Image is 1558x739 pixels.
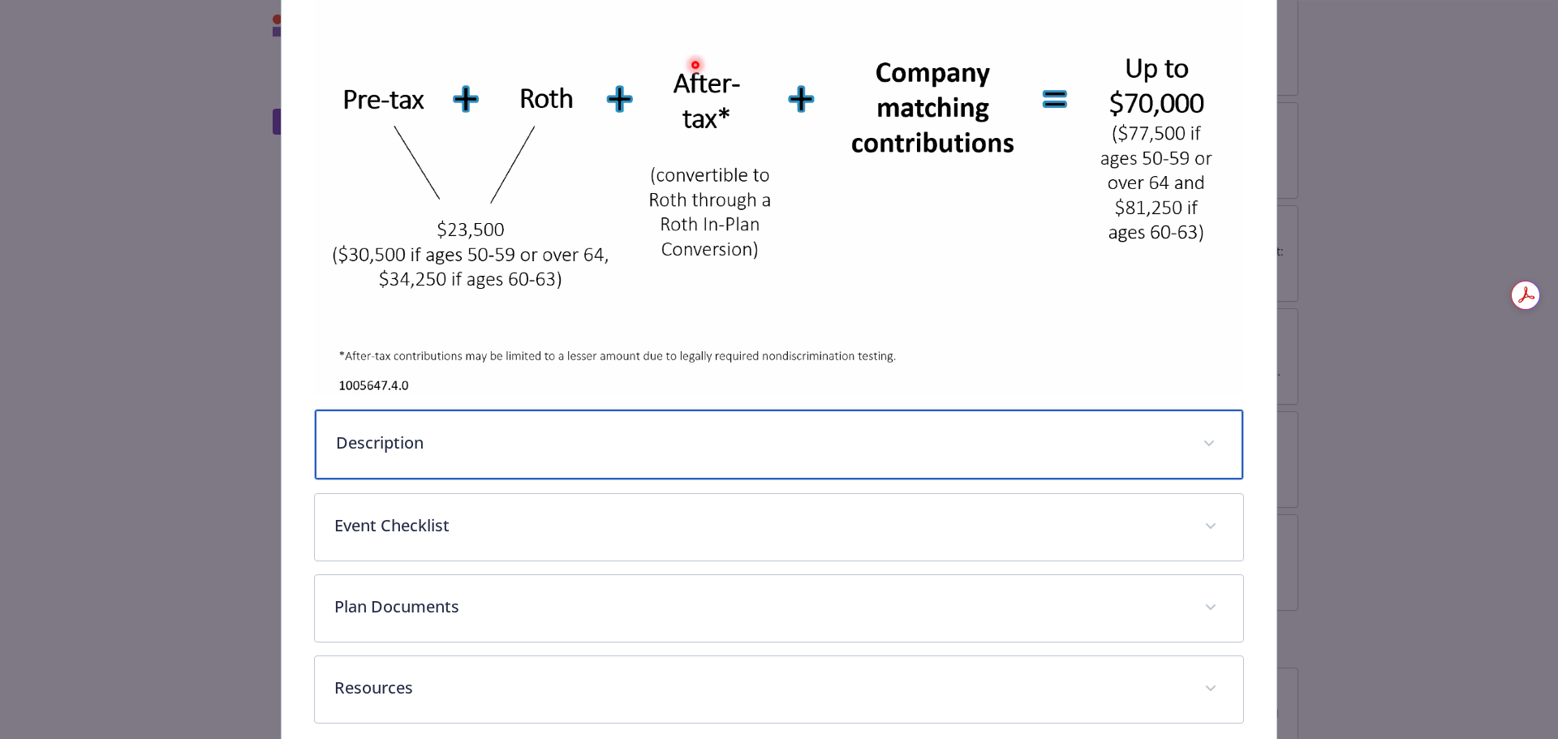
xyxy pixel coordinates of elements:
p: Event Checklist [334,513,1186,538]
p: Resources [334,676,1186,700]
p: Description [336,431,1184,455]
div: Event Checklist [315,494,1244,561]
div: Description [315,410,1244,479]
div: Plan Documents [315,575,1244,642]
p: Plan Documents [334,595,1186,619]
div: Resources [315,656,1244,723]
